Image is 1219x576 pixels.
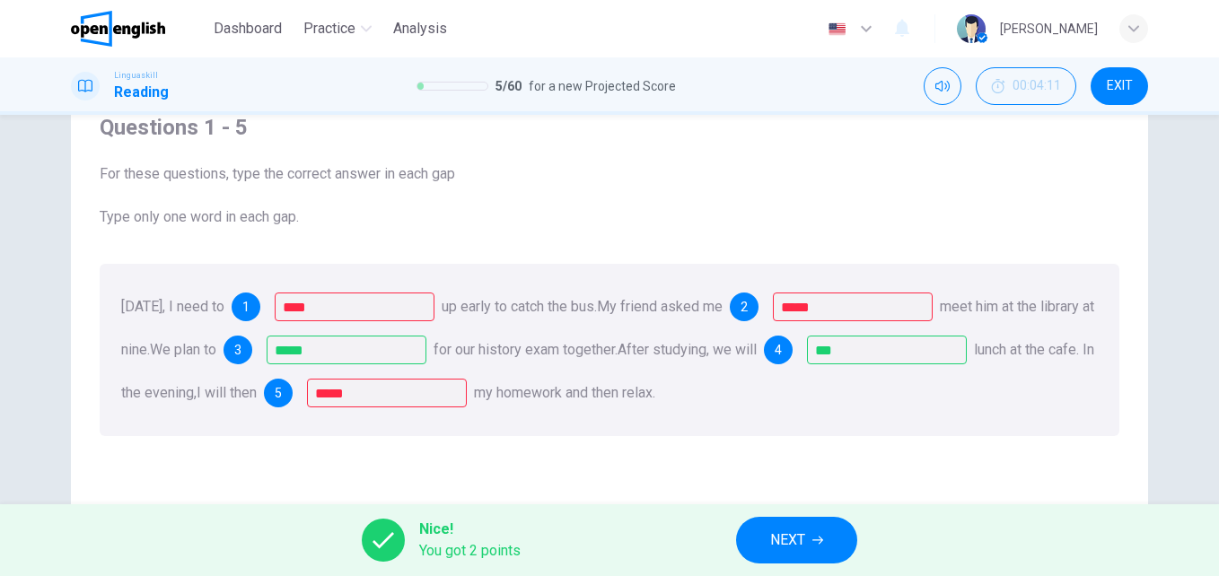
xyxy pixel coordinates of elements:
[434,341,618,358] span: for our history exam together.
[71,11,206,47] a: OpenEnglish logo
[100,113,1119,142] h4: Questions 1 - 5
[775,344,782,356] span: 4
[197,384,257,401] span: I will then
[495,75,522,97] span: 5 / 60
[150,341,216,358] span: We plan to
[529,75,676,97] span: for a new Projected Score
[741,301,748,313] span: 2
[393,18,447,39] span: Analysis
[419,540,521,562] span: You got 2 points
[419,519,521,540] span: Nice!
[1107,79,1133,93] span: EXIT
[442,298,597,315] span: up early to catch the bus.
[100,163,1119,185] span: For these questions, type the correct answer in each gap
[924,67,961,105] div: Mute
[386,13,454,45] button: Analysis
[242,301,250,313] span: 1
[206,13,289,45] button: Dashboard
[770,528,805,553] span: NEXT
[597,298,723,315] span: My friend asked me
[114,82,169,103] h1: Reading
[736,517,857,563] button: NEXT
[1000,18,1098,39] div: [PERSON_NAME]
[214,18,282,39] span: Dashboard
[618,341,757,358] span: After studying, we will
[296,13,379,45] button: Practice
[100,206,1119,228] span: Type only one word in each gap.
[303,18,355,39] span: Practice
[1013,79,1061,93] span: 00:04:11
[267,336,426,364] input: study
[71,11,165,47] img: OpenEnglish logo
[114,69,158,82] span: Linguaskill
[275,292,434,321] input: wake
[773,292,933,321] input: to
[234,344,241,356] span: 3
[976,67,1076,105] button: 00:04:11
[307,379,467,407] input: do
[1091,67,1148,105] button: EXIT
[121,298,224,315] span: [DATE], I need to
[976,67,1076,105] div: Hide
[807,336,967,364] input: eat
[474,384,655,401] span: my homework and then relax.
[826,22,848,36] img: en
[957,14,986,43] img: Profile picture
[275,387,282,399] span: 5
